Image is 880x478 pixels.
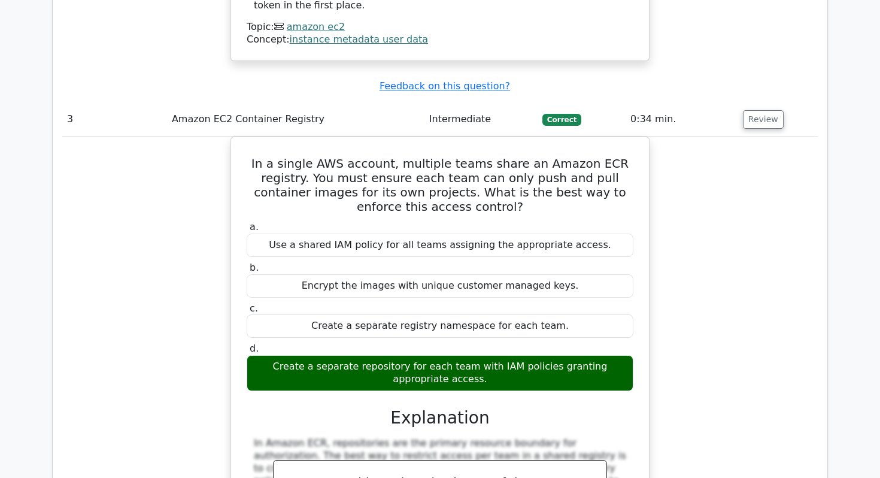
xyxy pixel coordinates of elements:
td: Intermediate [424,102,538,137]
span: Correct [542,114,581,126]
div: Concept: [247,34,633,46]
span: d. [250,343,259,354]
td: Amazon EC2 Container Registry [167,102,424,137]
a: amazon ec2 [287,21,345,32]
button: Review [743,110,784,129]
div: Use a shared IAM policy for all teams assigning the appropriate access. [247,234,633,257]
td: 3 [62,102,167,137]
a: Feedback on this question? [380,80,510,92]
div: Topic: [247,21,633,34]
span: b. [250,262,259,273]
div: Encrypt the images with unique customer managed keys. [247,274,633,298]
td: 0:34 min. [626,102,738,137]
span: a. [250,221,259,232]
h3: Explanation [254,408,626,428]
div: Create a separate repository for each team with IAM policies granting appropriate access. [247,355,633,391]
div: Create a separate registry namespace for each team. [247,314,633,338]
span: c. [250,302,258,314]
a: instance metadata user data [290,34,429,45]
h5: In a single AWS account, multiple teams share an Amazon ECR registry. You must ensure each team c... [245,156,635,214]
